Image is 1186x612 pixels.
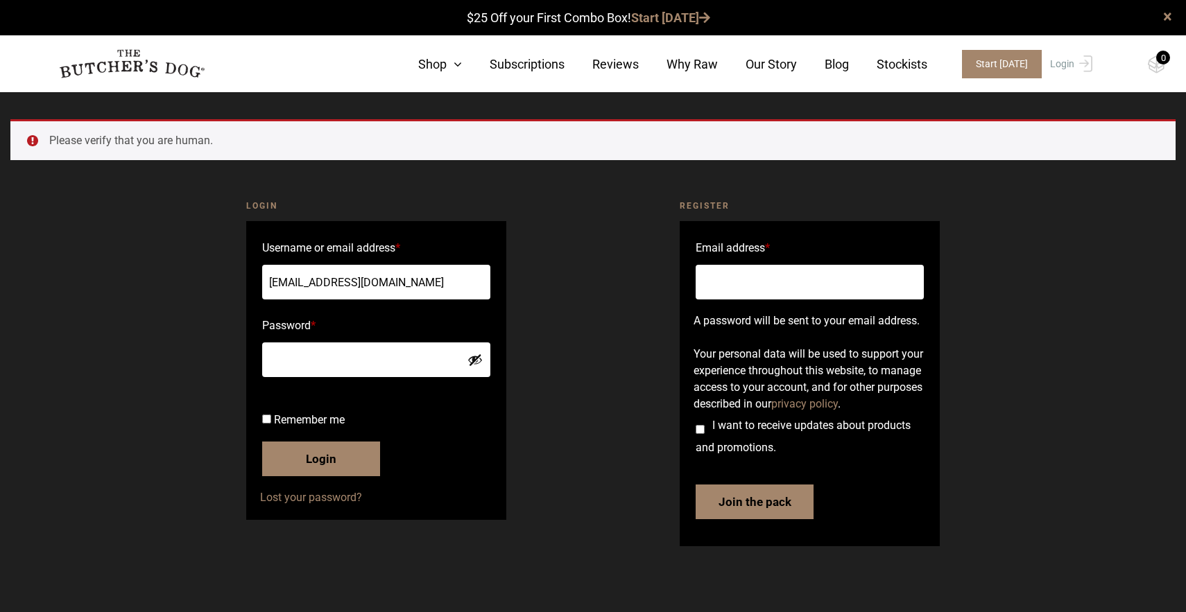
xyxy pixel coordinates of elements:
img: TBD_Cart-Empty.png [1148,55,1165,73]
a: close [1163,8,1172,25]
a: Start [DATE] [948,50,1047,78]
label: Username or email address [262,237,490,259]
span: Remember me [274,413,345,426]
button: Join the pack [696,484,814,519]
a: Stockists [849,55,927,73]
li: Please verify that you are human. [49,132,1153,149]
a: Subscriptions [462,55,565,73]
label: Password [262,315,490,337]
p: Your personal data will be used to support your experience throughout this website, to manage acc... [694,346,926,412]
a: Our Story [718,55,797,73]
h2: Login [246,199,506,213]
h2: Register [680,199,940,213]
a: Login [1047,50,1092,78]
p: A password will be sent to your email address. [694,313,926,329]
input: Remember me [262,414,271,423]
span: Start [DATE] [962,50,1042,78]
a: Blog [797,55,849,73]
a: Shop [390,55,462,73]
a: Lost your password? [260,489,492,506]
a: privacy policy [771,397,838,410]
div: 0 [1156,51,1170,64]
a: Why Raw [639,55,718,73]
label: Email address [696,237,770,259]
a: Reviews [565,55,639,73]
button: Show password [467,352,483,367]
input: I want to receive updates about products and promotions. [696,425,705,434]
button: Login [262,441,380,476]
span: I want to receive updates about products and promotions. [696,419,911,454]
a: Start [DATE] [631,10,710,25]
